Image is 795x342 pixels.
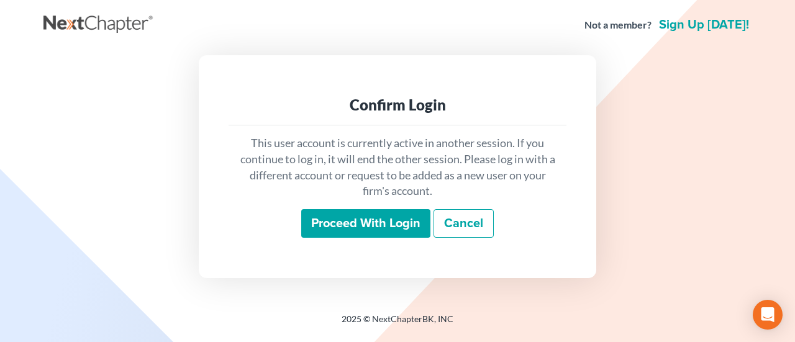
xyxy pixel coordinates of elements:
strong: Not a member? [584,18,652,32]
div: Open Intercom Messenger [753,300,783,330]
p: This user account is currently active in another session. If you continue to log in, it will end ... [238,135,556,199]
div: Confirm Login [238,95,556,115]
div: 2025 © NextChapterBK, INC [43,313,752,335]
a: Sign up [DATE]! [656,19,752,31]
a: Cancel [434,209,494,238]
input: Proceed with login [301,209,430,238]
